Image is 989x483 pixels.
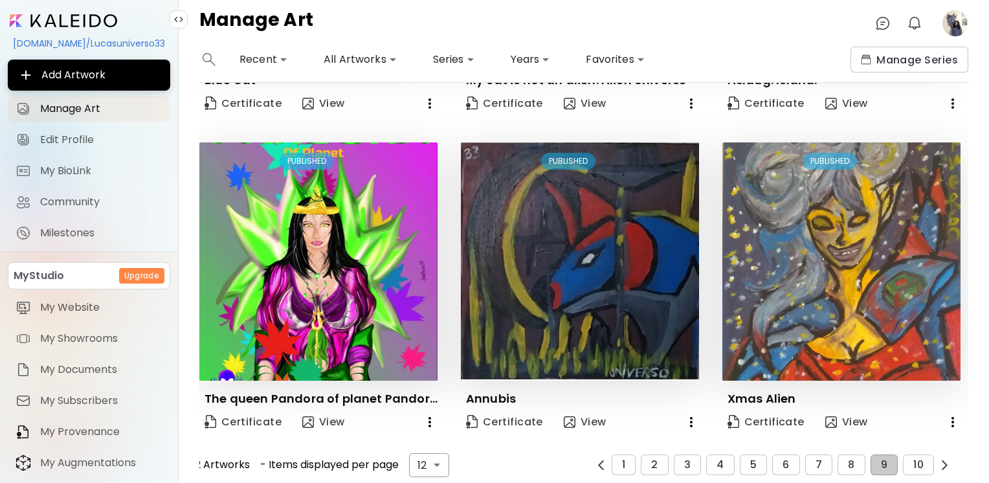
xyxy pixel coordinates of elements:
img: view-art [825,98,837,109]
img: search [203,53,216,66]
img: thumbnail [199,142,438,381]
img: view-art [302,416,314,428]
a: itemMy Augmentations [8,450,170,476]
img: item [16,393,31,409]
a: CertificateCertificate [199,91,287,117]
img: Manage Art icon [16,101,31,117]
div: PUBLISHED [803,153,857,170]
span: My Website [40,301,162,314]
span: 1 [622,459,625,471]
button: 10 [903,455,934,475]
img: view-art [825,416,837,428]
img: collections [861,54,871,65]
button: 7 [805,455,832,475]
span: 3 [684,459,691,471]
span: Manage Series [861,53,958,67]
img: Certificate [728,415,739,429]
span: My Showrooms [40,332,162,345]
button: prev [593,457,609,473]
a: completeMy BioLink iconMy BioLink [8,158,170,184]
span: View [302,415,345,429]
span: Certificate [728,415,805,429]
h6: Upgrade [124,270,159,282]
a: Manage Art iconManage Art [8,96,170,122]
button: 1 [612,455,636,475]
button: 8 [838,455,865,475]
button: 4 [706,455,734,475]
div: PUBLISHED [280,153,334,170]
img: item [16,300,31,315]
img: item [16,424,31,440]
button: bellIcon [904,12,926,34]
div: [DOMAIN_NAME]/Lucasuniverso33 [8,32,170,54]
p: The queen Pandora of planet Pandora: Alien Universe [205,391,438,407]
div: PUBLISHED [541,153,595,170]
img: My BioLink icon [16,163,31,179]
button: 9 [871,455,898,475]
span: Manage Art [40,102,162,115]
div: Series [428,49,480,70]
a: CertificateCertificate [461,91,548,117]
a: completeMilestones iconMilestones [8,220,170,246]
img: Certificate [466,415,478,429]
img: thumbnail [722,142,961,381]
button: view-artView [297,409,350,435]
img: prev [596,460,606,470]
button: view-artView [559,91,612,117]
span: 7 [816,459,822,471]
span: View [825,96,868,111]
p: Annubis [466,391,516,407]
span: 12 Artworks [192,459,250,471]
a: CertificateCertificate [722,409,810,435]
button: view-artView [559,409,612,435]
img: view-art [302,98,314,109]
button: view-artView [820,409,873,435]
a: itemMy Provenance [8,419,170,445]
a: Edit Profile iconEdit Profile [8,127,170,153]
button: 2 [641,455,668,475]
button: prev [937,457,953,473]
span: View [564,96,606,111]
span: View [302,96,345,111]
img: item [16,331,31,346]
img: item [16,455,31,471]
span: My Documents [40,363,162,376]
p: MyStudio [14,268,64,284]
img: collapse [173,14,184,25]
span: Add Artwork [18,67,160,83]
button: view-artView [820,91,873,117]
div: Recent [234,49,293,70]
img: view-art [564,416,575,428]
span: My Subscribers [40,394,162,407]
span: My Provenance [40,425,162,438]
button: view-artView [297,91,350,117]
span: View [564,415,606,429]
img: Certificate [466,96,478,110]
span: My Augmentations [40,456,162,469]
span: My BioLink [40,164,162,177]
a: itemMy Subscribers [8,388,170,414]
span: View [825,415,868,429]
div: 12 [409,453,449,477]
img: Certificate [205,96,216,110]
span: 2 [651,459,658,471]
img: Milestones icon [16,225,31,241]
div: Years [506,49,555,70]
span: Edit Profile [40,133,162,146]
span: Community [40,196,162,208]
span: Certificate [466,96,543,111]
button: 3 [674,455,701,475]
a: CertificateCertificate [461,409,548,435]
span: Certificate [728,96,805,111]
span: 5 [750,459,757,471]
img: prev [940,460,950,470]
img: thumbnail [461,142,699,381]
span: Milestones [40,227,162,240]
button: 6 [772,455,799,475]
a: CertificateCertificate [722,91,810,117]
span: 4 [717,459,724,471]
button: Add Artwork [8,60,170,91]
span: 8 [848,459,854,471]
a: CertificateCertificate [199,409,287,435]
img: Edit Profile icon [16,132,31,148]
